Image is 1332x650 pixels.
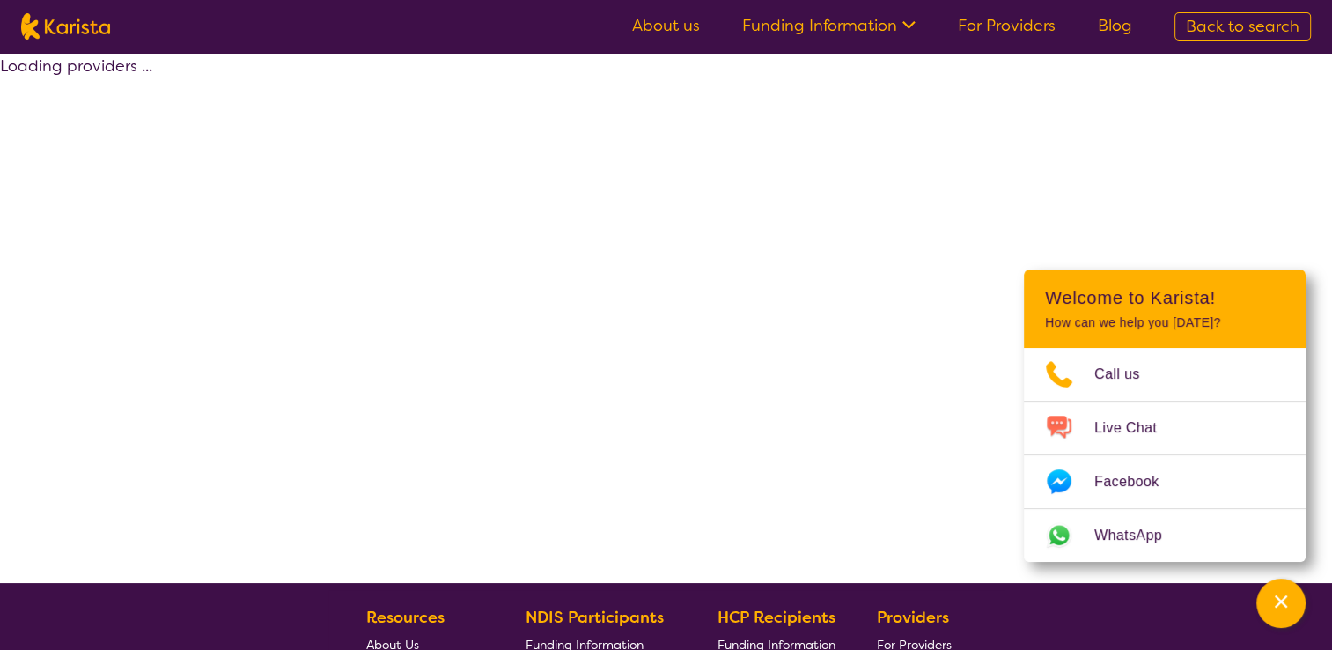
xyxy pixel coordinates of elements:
[742,15,916,36] a: Funding Information
[21,13,110,40] img: Karista logo
[1024,509,1306,562] a: Web link opens in a new tab.
[1094,522,1183,549] span: WhatsApp
[1094,361,1161,388] span: Call us
[1094,415,1178,441] span: Live Chat
[632,15,700,36] a: About us
[1045,315,1284,330] p: How can we help you [DATE]?
[1098,15,1132,36] a: Blog
[526,607,664,628] b: NDIS Participants
[1045,287,1284,308] h2: Welcome to Karista!
[366,607,445,628] b: Resources
[1256,579,1306,628] button: Channel Menu
[1186,16,1299,37] span: Back to search
[1094,469,1180,495] span: Facebook
[1024,348,1306,562] ul: Choose channel
[958,15,1056,36] a: For Providers
[877,607,949,628] b: Providers
[1174,12,1311,41] a: Back to search
[1024,270,1306,562] div: Channel Menu
[718,607,835,628] b: HCP Recipients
